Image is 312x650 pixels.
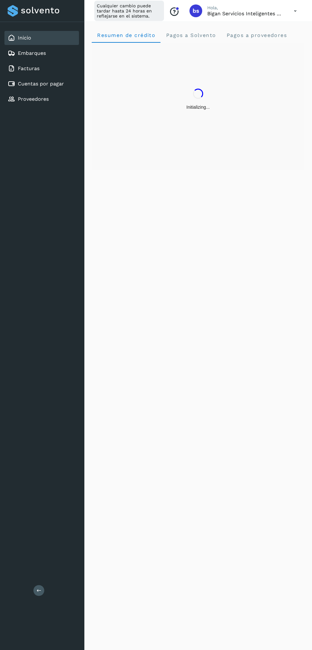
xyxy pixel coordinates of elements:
[18,81,64,87] a: Cuentas por pagar
[18,35,31,41] a: Inicio
[18,50,46,56] a: Embarques
[4,62,79,76] div: Facturas
[207,5,284,11] p: Hola,
[4,31,79,45] div: Inicio
[18,65,39,71] a: Facturas
[4,92,79,106] div: Proveedores
[207,11,284,17] p: bigan servicios inteligentes para los negocios
[94,1,164,21] div: Cualquier cambio puede tardar hasta 24 horas en reflejarse en el sistema.
[4,46,79,60] div: Embarques
[18,96,49,102] a: Proveedores
[4,77,79,91] div: Cuentas por pagar
[166,32,216,38] span: Pagos a Solvento
[226,32,287,38] span: Pagos a proveedores
[97,32,155,38] span: Resumen de crédito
